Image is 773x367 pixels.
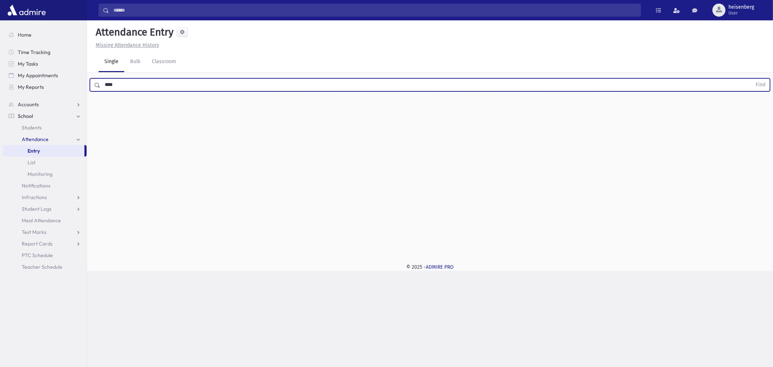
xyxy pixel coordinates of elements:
span: Attendance [22,136,49,143]
img: AdmirePro [6,3,47,17]
span: Home [18,32,32,38]
h5: Attendance Entry [93,26,174,38]
a: Meal Attendance [3,215,87,226]
span: PTC Schedule [22,252,53,259]
a: Report Cards [3,238,87,250]
span: Monitoring [28,171,53,177]
span: My Reports [18,84,44,90]
span: Notifications [22,182,50,189]
span: Students [22,124,42,131]
span: School [18,113,33,119]
span: Test Marks [22,229,46,235]
input: Search [109,4,641,17]
a: My Reports [3,81,87,93]
a: My Tasks [3,58,87,70]
a: Single [99,52,124,72]
span: Accounts [18,101,39,108]
a: Monitoring [3,168,87,180]
a: Time Tracking [3,46,87,58]
span: User [728,10,754,16]
span: Teacher Schedule [22,264,62,270]
a: My Appointments [3,70,87,81]
a: Missing Attendance History [93,42,159,48]
a: Test Marks [3,226,87,238]
a: Notifications [3,180,87,191]
a: Student Logs [3,203,87,215]
a: Bulk [124,52,146,72]
button: Find [751,79,770,91]
span: My Appointments [18,72,58,79]
a: School [3,110,87,122]
a: PTC Schedule [3,250,87,261]
a: Students [3,122,87,133]
a: Home [3,29,87,41]
span: heisenberg [728,4,754,10]
span: Time Tracking [18,49,50,55]
span: Report Cards [22,240,53,247]
span: Infractions [22,194,47,201]
u: Missing Attendance History [96,42,159,48]
span: My Tasks [18,61,38,67]
div: © 2025 - [99,263,761,271]
span: List [28,159,36,166]
a: Entry [3,145,84,157]
a: Infractions [3,191,87,203]
a: List [3,157,87,168]
a: Attendance [3,133,87,145]
span: Meal Attendance [22,217,61,224]
a: ADMIRE PRO [426,264,454,270]
a: Teacher Schedule [3,261,87,273]
a: Classroom [146,52,182,72]
a: Accounts [3,99,87,110]
span: Entry [28,148,40,154]
span: Student Logs [22,206,51,212]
